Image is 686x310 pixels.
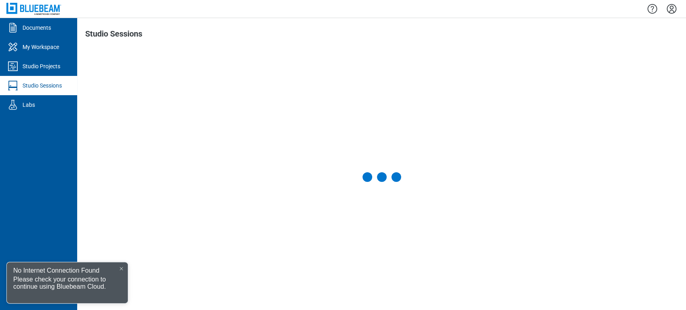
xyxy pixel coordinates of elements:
[6,79,19,92] svg: Studio Sessions
[362,172,401,182] div: loadingMyProjects
[6,98,19,111] svg: Labs
[23,62,60,70] div: Studio Projects
[23,43,59,51] div: My Workspace
[23,101,35,109] div: Labs
[13,265,99,274] div: No Internet Connection Found
[7,276,128,294] div: Please check your connection to continue using Bluebeam Cloud.
[6,3,61,14] img: Bluebeam, Inc.
[6,41,19,53] svg: My Workspace
[23,24,51,32] div: Documents
[85,29,142,42] h1: Studio Sessions
[6,60,19,73] svg: Studio Projects
[23,82,62,90] div: Studio Sessions
[665,2,678,16] button: Settings
[6,21,19,34] svg: Documents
